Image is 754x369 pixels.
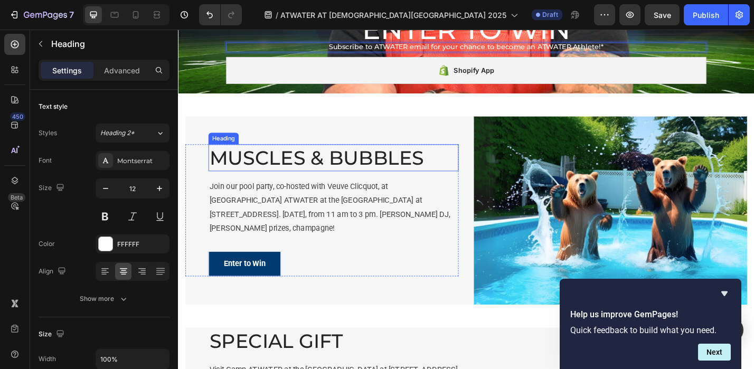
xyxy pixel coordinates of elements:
[718,287,731,300] button: Hide survey
[100,128,135,138] span: Heading 2*
[199,4,242,25] div: Undo/Redo
[570,308,731,321] h2: Help us improve GemPages!
[325,96,626,302] img: two bears splashing in a pool at a pool party at the provincetown inn during bear week 2025
[276,10,278,21] span: /
[39,289,169,308] button: Show more
[4,4,79,25] button: 7
[10,112,25,121] div: 450
[684,4,728,25] button: Publish
[39,354,56,364] div: Width
[39,239,55,249] div: Color
[51,37,165,50] p: Heading
[39,102,68,111] div: Text style
[303,39,348,51] div: Shopify App
[117,156,167,166] div: Montserrat
[178,30,754,369] iframe: Design area
[33,126,308,156] h2: MUSCLES & BUBBLES
[52,65,82,76] p: Settings
[280,10,506,21] span: ATWATER AT [DEMOGRAPHIC_DATA][GEOGRAPHIC_DATA] 2025
[69,8,74,21] p: 7
[39,156,52,165] div: Font
[542,10,558,20] span: Draft
[693,10,719,21] div: Publish
[96,124,169,143] button: Heading 2*
[570,287,731,361] div: Help us improve GemPages!
[39,181,67,195] div: Size
[35,115,64,125] div: Heading
[80,294,129,304] div: Show more
[654,11,671,20] span: Save
[117,240,167,249] div: FFFFFF
[104,65,140,76] p: Advanced
[698,344,731,361] button: Next question
[570,325,731,335] p: Quick feedback to build what you need.
[53,14,581,25] h2: Rich Text Editor. Editing area: main
[39,128,57,138] div: Styles
[645,4,680,25] button: Save
[33,328,308,357] h2: SPECIAL GIFT
[96,349,169,368] input: Auto
[34,165,307,226] p: Join our pool party, co-hosted with Veuve Clicquot, at [GEOGRAPHIC_DATA] ATWATER at the [GEOGRAPH...
[8,193,25,202] div: Beta
[50,251,96,264] p: Enter to Win
[166,14,468,24] span: Subscribe to ATWATER email for your chance to become an ATWATER Athlete!*
[39,327,67,342] div: Size
[33,244,113,271] a: Enter to Win
[39,264,68,279] div: Align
